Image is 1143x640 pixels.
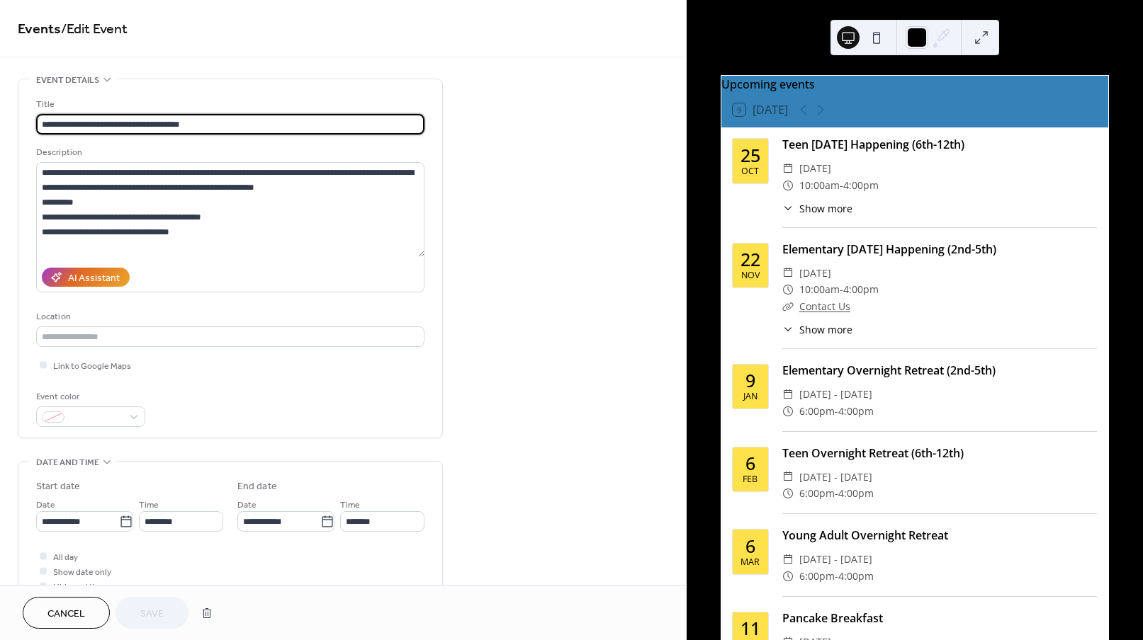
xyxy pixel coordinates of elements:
div: ​ [782,551,794,568]
div: ​ [782,322,794,337]
div: 11 [741,619,760,637]
span: Date [237,498,257,513]
span: Hide end time [53,580,107,595]
span: 10:00am [799,281,840,298]
span: 6:00pm [799,568,835,585]
span: Event details [36,73,99,88]
div: Elementary Overnight Retreat (2nd-5th) [782,362,1097,379]
button: ​Show more [782,201,852,216]
span: [DATE] [799,160,831,177]
div: ​ [782,160,794,177]
span: 4:00pm [838,568,874,585]
span: Show more [799,322,852,337]
div: Feb [743,475,758,484]
span: Time [340,498,360,513]
span: [DATE] - [DATE] [799,386,872,403]
span: [DATE] [799,265,831,282]
span: - [840,281,843,298]
div: Description [36,145,422,160]
span: All day [53,550,78,565]
div: Pancake Breakfast [782,610,1097,627]
span: 4:00pm [838,485,874,502]
span: Show more [799,201,852,216]
span: Cancel [47,607,85,622]
span: Show date only [53,565,111,580]
span: Date [36,498,55,513]
div: 6 [745,537,755,555]
span: Link to Google Maps [53,359,131,374]
div: 22 [741,251,760,268]
span: 10:00am [799,177,840,194]
div: 9 [745,372,755,389]
div: Oct [741,167,759,176]
div: ​ [782,469,794,486]
div: ​ [782,386,794,403]
div: End date [237,479,277,494]
div: 6 [745,455,755,472]
div: 25 [741,147,760,164]
div: Start date [36,479,80,494]
span: - [835,568,838,585]
span: [DATE] - [DATE] [799,469,872,486]
div: Young Adult Overnight Retreat [782,527,1097,544]
button: AI Assistant [42,268,130,287]
span: / Edit Event [61,16,128,43]
span: 6:00pm [799,485,835,502]
span: - [835,485,838,502]
div: Title [36,97,422,112]
div: ​ [782,298,794,315]
span: 4:00pm [838,403,874,420]
div: ​ [782,403,794,420]
div: Upcoming events [721,76,1108,93]
button: Cancel [23,597,110,629]
a: Events [18,16,61,43]
div: ​ [782,568,794,585]
div: Event color [36,389,142,404]
span: 4:00pm [843,177,879,194]
div: ​ [782,485,794,502]
span: - [840,177,843,194]
a: Contact Us [799,299,850,313]
span: 4:00pm [843,281,879,298]
span: Time [139,498,159,513]
div: ​ [782,281,794,298]
div: Mar [741,558,760,567]
div: Teen Overnight Retreat (6th-12th) [782,445,1097,462]
span: 6:00pm [799,403,835,420]
div: ​ [782,177,794,194]
div: Nov [741,271,760,280]
div: Teen [DATE] Happening (6th-12th) [782,136,1097,153]
div: Location [36,309,422,324]
div: AI Assistant [68,271,120,286]
span: - [835,403,838,420]
span: [DATE] - [DATE] [799,551,872,568]
a: Elementary [DATE] Happening (2nd-5th) [782,241,996,257]
button: ​Show more [782,322,852,337]
div: ​ [782,265,794,282]
div: Jan [743,392,758,401]
div: ​ [782,201,794,216]
span: Date and time [36,455,99,470]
